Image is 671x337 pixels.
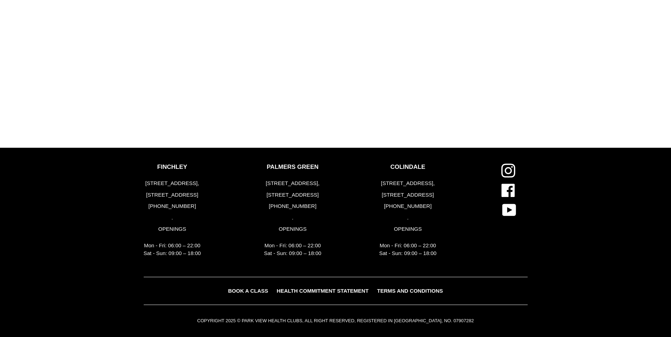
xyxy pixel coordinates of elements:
p: OPENINGS [144,225,201,233]
a: TERMS AND CONDITIONS [374,286,447,296]
p: OPENINGS [379,225,437,233]
p: [STREET_ADDRESS] [379,191,437,199]
p: Mon - Fri: 06:00 – 22:00 Sat - Sun: 09:00 – 18:00 [379,242,437,257]
p: [PHONE_NUMBER] [264,202,322,210]
p: Mon - Fri: 06:00 – 22:00 Sat - Sun: 09:00 – 18:00 [264,242,322,257]
p: [STREET_ADDRESS] [144,191,201,199]
span: HEALTH COMMITMENT STATEMENT [277,288,369,294]
span: TERMS AND CONDITIONS [377,288,443,294]
span: BOOK A CLASS [228,288,268,294]
p: . [144,214,201,222]
p: [STREET_ADDRESS], [264,179,322,187]
p: [STREET_ADDRESS], [379,179,437,187]
p: . [379,214,437,222]
p: [STREET_ADDRESS] [264,191,322,199]
a: HEALTH COMMITMENT STATEMENT [273,286,372,296]
p: [PHONE_NUMBER] [144,202,201,210]
p: . [264,214,322,222]
p: COLINDALE [379,164,437,171]
p: [PHONE_NUMBER] [379,202,437,210]
p: [STREET_ADDRESS], [144,179,201,187]
p: Mon - Fri: 06:00 – 22:00 Sat - Sun: 09:00 – 18:00 [144,242,201,257]
a: BOOK A CLASS [224,286,272,296]
small: COPYRIGHT 2025 © PARK VIEW HEALTH CLUBS, ALL RIGHT RESERVED, REGISTERED IN [GEOGRAPHIC_DATA], NO.... [197,318,474,323]
p: OPENINGS [264,225,322,233]
p: FINCHLEY [144,164,201,171]
p: PALMERS GREEN [264,164,322,171]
